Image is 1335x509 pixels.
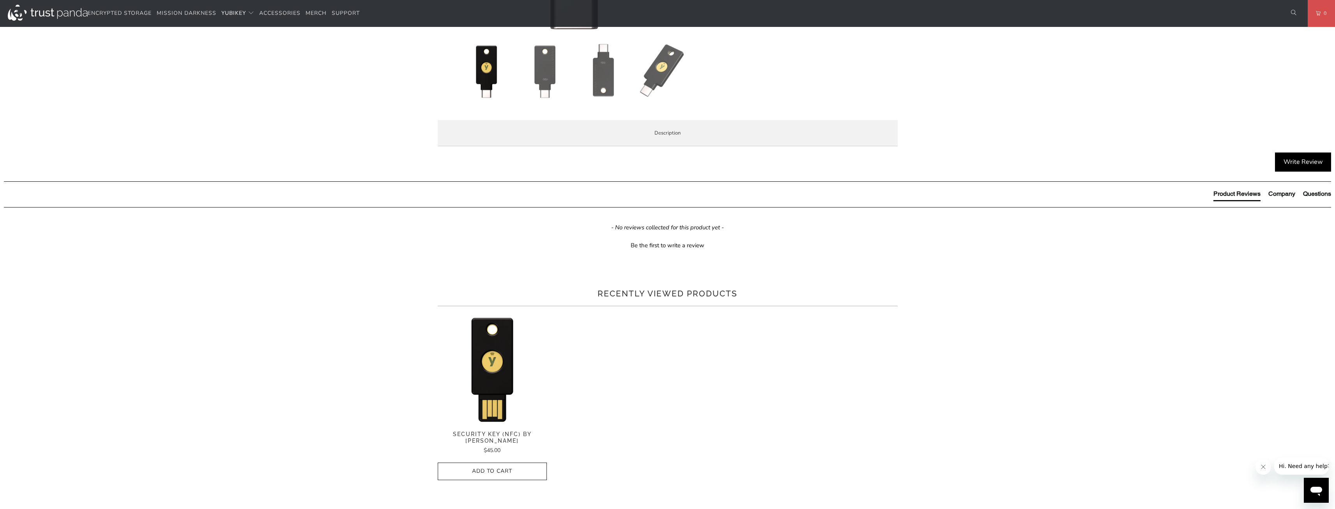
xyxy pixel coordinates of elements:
[306,9,327,17] span: Merch
[88,4,152,23] a: Encrypted Storage
[332,4,360,23] a: Support
[1213,190,1261,198] div: Product Reviews
[438,431,547,444] span: Security Key (NFC) by [PERSON_NAME]
[259,4,301,23] a: Accessories
[631,241,704,250] div: Be the first to write a review
[306,4,327,23] a: Merch
[332,9,360,17] span: Support
[1321,9,1327,18] span: 0
[459,44,514,98] img: Security Key C (NFC) by Yubico - Trust Panda
[1213,190,1331,205] div: Reviews Tabs
[438,463,547,480] button: Add to Cart
[259,9,301,17] span: Accessories
[88,9,152,17] span: Encrypted Storage
[1274,458,1329,475] iframe: Message from company
[5,5,56,12] span: Hi. Need any help?
[576,44,631,98] img: Security Key C (NFC) by Yubico - Trust Panda
[1268,190,1295,198] div: Company
[611,223,724,232] em: - No reviews collected for this product yet -
[1255,459,1271,475] iframe: Close message
[438,287,898,300] h2: Recently viewed products
[518,44,572,98] img: Security Key C (NFC) by Yubico - Trust Panda
[157,4,216,23] a: Mission Darkness
[1304,478,1329,503] iframe: Button to launch messaging window
[8,5,88,21] img: Trust Panda Australia
[438,120,898,146] label: Description
[221,4,254,23] summary: YubiKey
[635,44,689,98] img: Security Key C (NFC) by Yubico - Trust Panda
[157,9,216,17] span: Mission Darkness
[4,239,1331,250] div: Be the first to write a review
[438,431,547,455] a: Security Key (NFC) by [PERSON_NAME] $45.00
[446,468,539,475] span: Add to Cart
[221,9,246,17] span: YubiKey
[1275,153,1331,172] div: Write Review
[1303,190,1331,198] div: Questions
[484,447,500,454] span: $45.00
[88,4,360,23] nav: Translation missing: en.navigation.header.main_nav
